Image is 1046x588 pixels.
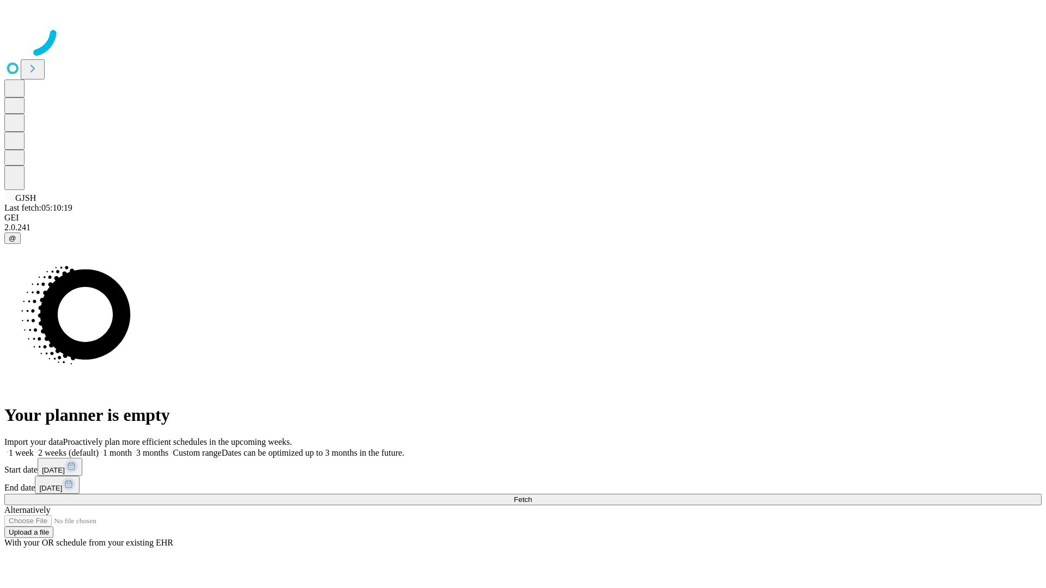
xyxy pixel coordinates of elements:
[4,494,1042,505] button: Fetch
[4,232,21,244] button: @
[35,476,80,494] button: [DATE]
[4,437,63,446] span: Import your data
[514,495,532,504] span: Fetch
[9,234,16,242] span: @
[4,203,72,212] span: Last fetch: 05:10:19
[4,538,173,547] span: With your OR schedule from your existing EHR
[4,223,1042,232] div: 2.0.241
[136,448,168,457] span: 3 months
[173,448,221,457] span: Custom range
[39,484,62,492] span: [DATE]
[4,476,1042,494] div: End date
[4,405,1042,425] h1: Your planner is empty
[63,437,292,446] span: Proactively plan more efficient schedules in the upcoming weeks.
[4,526,53,538] button: Upload a file
[222,448,404,457] span: Dates can be optimized up to 3 months in the future.
[38,448,99,457] span: 2 weeks (default)
[103,448,132,457] span: 1 month
[15,193,36,203] span: GJSH
[4,458,1042,476] div: Start date
[4,505,50,514] span: Alternatively
[42,466,65,474] span: [DATE]
[38,458,82,476] button: [DATE]
[9,448,34,457] span: 1 week
[4,213,1042,223] div: GEI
